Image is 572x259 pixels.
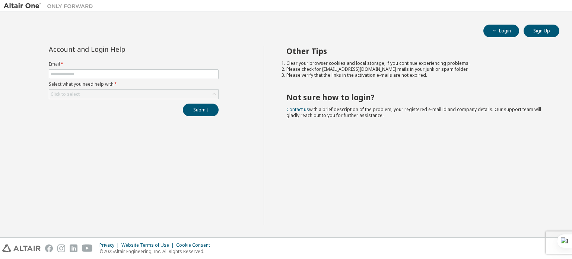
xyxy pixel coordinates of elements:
button: Sign Up [524,25,559,37]
label: Select what you need help with [49,81,219,87]
span: with a brief description of the problem, your registered e-mail id and company details. Our suppo... [286,106,541,119]
li: Please verify that the links in the activation e-mails are not expired. [286,72,546,78]
img: youtube.svg [82,244,93,252]
div: Website Terms of Use [121,242,176,248]
li: Please check for [EMAIL_ADDRESS][DOMAIN_NAME] mails in your junk or spam folder. [286,66,546,72]
li: Clear your browser cookies and local storage, if you continue experiencing problems. [286,60,546,66]
button: Login [483,25,519,37]
img: instagram.svg [57,244,65,252]
h2: Not sure how to login? [286,92,546,102]
div: Account and Login Help [49,46,185,52]
div: Click to select [51,91,80,97]
div: Click to select [49,90,218,99]
button: Submit [183,104,219,116]
img: Altair One [4,2,97,10]
img: linkedin.svg [70,244,77,252]
img: facebook.svg [45,244,53,252]
p: © 2025 Altair Engineering, Inc. All Rights Reserved. [99,248,214,255]
img: altair_logo.svg [2,244,41,252]
label: Email [49,61,219,67]
div: Privacy [99,242,121,248]
div: Cookie Consent [176,242,214,248]
a: Contact us [286,106,309,113]
h2: Other Tips [286,46,546,56]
